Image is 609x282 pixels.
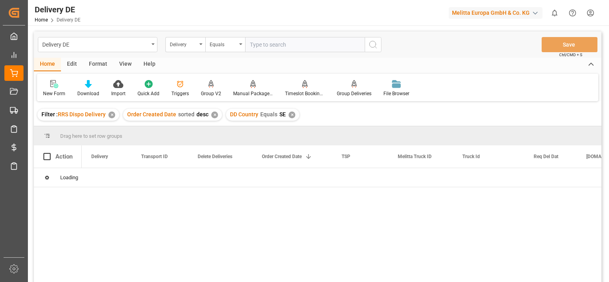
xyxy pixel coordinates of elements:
[245,37,365,52] input: Type to search
[41,111,58,117] span: Filter :
[462,154,480,159] span: Truck Id
[60,133,122,139] span: Drag here to set row groups
[449,5,546,20] button: Melitta Europa GmbH & Co. KG
[534,154,558,159] span: Req Del Dat
[38,37,157,52] button: open menu
[43,90,65,97] div: New Form
[83,58,113,71] div: Format
[559,52,582,58] span: Ctrl/CMD + S
[398,154,432,159] span: Melitta Truck ID
[77,90,99,97] div: Download
[279,111,286,117] span: SE
[449,7,542,19] div: Melitta Europa GmbH & Co. KG
[138,90,159,97] div: Quick Add
[564,4,581,22] button: Help Center
[337,90,371,97] div: Group Deliveries
[196,111,208,117] span: desc
[108,112,115,118] div: ✕
[138,58,161,71] div: Help
[383,90,409,97] div: File Browser
[35,4,81,16] div: Delivery DE
[285,90,325,97] div: Timeslot Booking Report
[111,90,126,97] div: Import
[365,37,381,52] button: search button
[34,58,61,71] div: Home
[42,39,149,49] div: Delivery DE
[210,39,237,48] div: Equals
[60,174,78,180] span: Loading
[262,154,302,159] span: Order Created Date
[165,37,205,52] button: open menu
[289,112,295,118] div: ✕
[91,154,108,159] span: Delivery
[546,4,564,22] button: show 0 new notifications
[178,111,194,117] span: sorted
[542,37,597,52] button: Save
[55,153,73,160] div: Action
[211,112,218,118] div: ✕
[127,111,176,117] span: Order Created Date
[201,90,221,97] div: Group V2
[230,111,258,117] span: DD Country
[171,90,189,97] div: Triggers
[342,154,350,159] span: TSP
[58,111,106,117] span: RRS Dispo Delivery
[61,58,83,71] div: Edit
[141,154,168,159] span: Transport ID
[170,39,197,48] div: Delivery
[35,17,48,23] a: Home
[233,90,273,97] div: Manual Package TypeDetermination
[113,58,138,71] div: View
[205,37,245,52] button: open menu
[260,111,277,117] span: Equals
[198,154,232,159] span: Delete Deliveries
